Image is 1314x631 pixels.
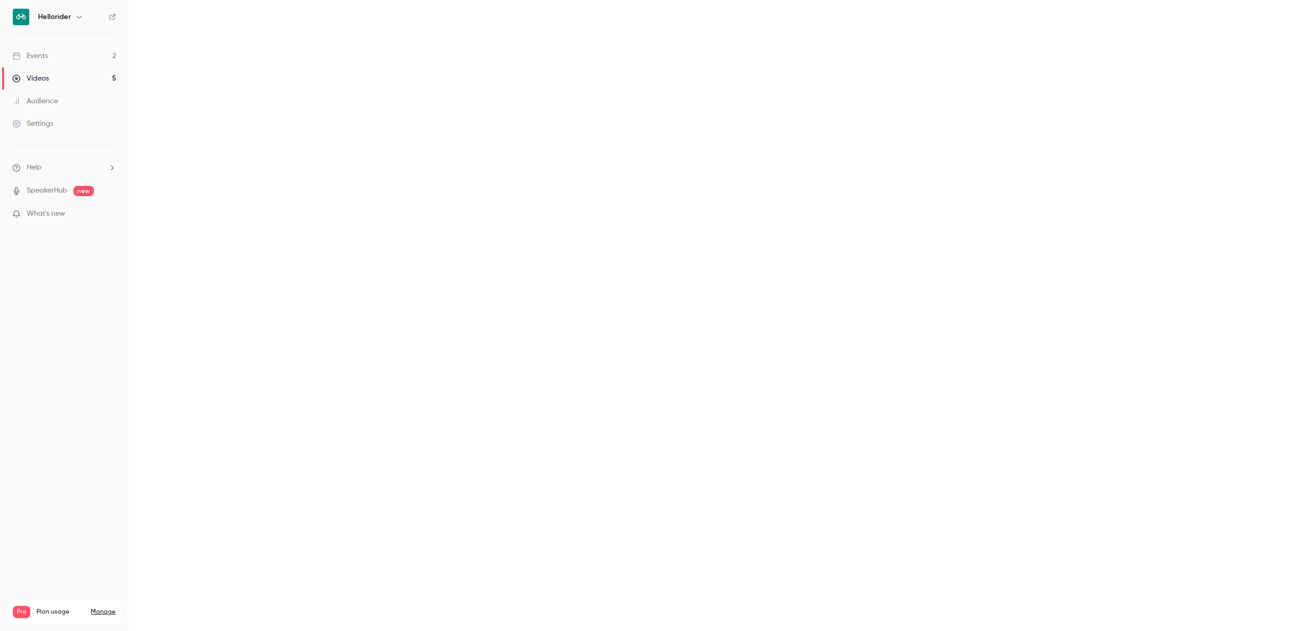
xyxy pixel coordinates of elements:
[12,162,116,173] li: help-dropdown-opener
[38,12,71,22] h6: Hellorider
[12,119,53,129] div: Settings
[27,208,65,219] span: What's new
[12,51,48,61] div: Events
[91,608,115,616] a: Manage
[13,9,29,25] img: Hellorider
[36,608,85,616] span: Plan usage
[73,186,94,196] span: new
[12,96,58,106] div: Audience
[27,162,42,173] span: Help
[12,73,49,84] div: Videos
[27,185,67,196] a: SpeakerHub
[13,606,30,618] span: Pro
